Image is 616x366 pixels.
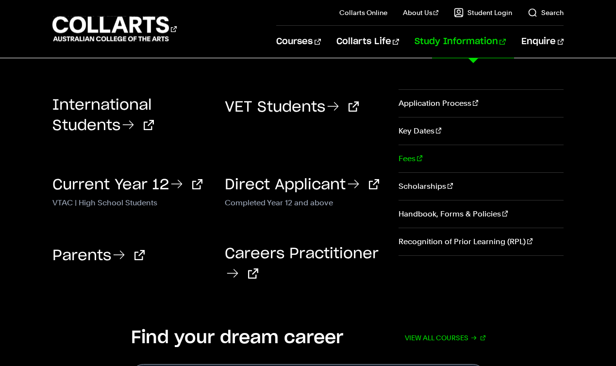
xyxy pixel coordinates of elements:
a: Collarts Online [339,8,387,17]
a: Parents [52,249,145,263]
a: Courses [276,26,320,58]
p: VTAC | High School Students [52,196,210,208]
a: Fees [399,145,564,172]
a: Application Process [399,90,564,117]
a: View all courses [405,327,485,349]
a: Scholarships [399,173,564,200]
a: International Students [52,98,154,133]
div: Go to homepage [52,15,177,43]
a: Recognition of Prior Learning (RPL) [399,228,564,255]
p: Completed Year 12 and above [225,196,383,208]
a: Search [528,8,564,17]
a: Collarts Life [336,26,399,58]
a: Study Information [415,26,506,58]
a: Student Login [454,8,512,17]
a: Enquire [521,26,564,58]
a: About Us [403,8,439,17]
h2: Find your dream career [131,327,343,349]
a: Direct Applicant [225,178,379,192]
a: Handbook, Forms & Policies [399,200,564,228]
a: VET Students [225,100,359,115]
a: Current Year 12 [52,178,202,192]
a: Key Dates [399,117,564,145]
a: Careers Practitioner [225,247,379,282]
